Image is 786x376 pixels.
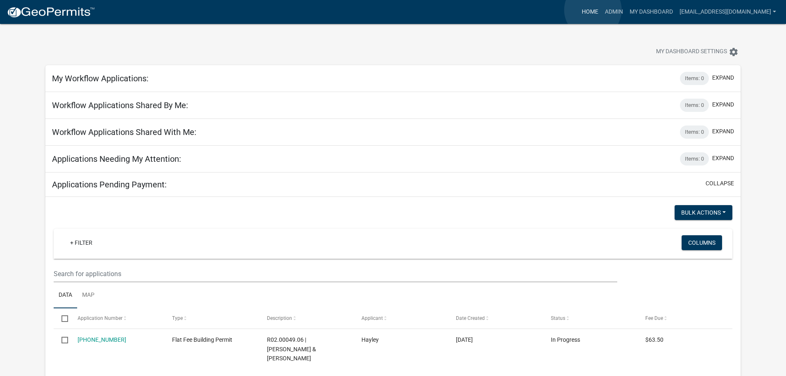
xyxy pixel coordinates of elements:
[680,72,709,85] div: Items: 0
[645,315,663,321] span: Fee Due
[729,47,739,57] i: settings
[551,315,565,321] span: Status
[680,125,709,139] div: Items: 0
[448,308,543,328] datatable-header-cell: Date Created
[682,235,722,250] button: Columns
[649,44,745,60] button: My Dashboard Settingssettings
[712,154,734,163] button: expand
[626,4,676,20] a: My Dashboard
[706,179,734,188] button: collapse
[52,100,188,110] h5: Workflow Applications Shared By Me:
[543,308,637,328] datatable-header-cell: Status
[77,282,99,309] a: Map
[172,336,232,343] span: Flat Fee Building Permit
[680,152,709,166] div: Items: 0
[637,308,732,328] datatable-header-cell: Fee Due
[456,336,473,343] span: 08/14/2025
[645,336,663,343] span: $63.50
[578,4,602,20] a: Home
[656,47,727,57] span: My Dashboard Settings
[78,315,123,321] span: Application Number
[361,315,383,321] span: Applicant
[52,154,181,164] h5: Applications Needing My Attention:
[354,308,448,328] datatable-header-cell: Applicant
[164,308,259,328] datatable-header-cell: Type
[675,205,732,220] button: Bulk Actions
[52,73,149,83] h5: My Workflow Applications:
[267,336,316,362] span: R02.00049.06 | ZACKARY & TRISTA PETERSON
[78,336,126,343] a: [PHONE_NUMBER]
[712,100,734,109] button: expand
[712,73,734,82] button: expand
[456,315,485,321] span: Date Created
[602,4,626,20] a: Admin
[52,180,167,189] h5: Applications Pending Payment:
[52,127,196,137] h5: Workflow Applications Shared With Me:
[54,265,617,282] input: Search for applications
[172,315,183,321] span: Type
[54,308,69,328] datatable-header-cell: Select
[361,336,379,343] span: Hayley
[64,235,99,250] a: + Filter
[551,336,580,343] span: In Progress
[680,99,709,112] div: Items: 0
[54,282,77,309] a: Data
[676,4,779,20] a: [EMAIL_ADDRESS][DOMAIN_NAME]
[70,308,164,328] datatable-header-cell: Application Number
[712,127,734,136] button: expand
[259,308,353,328] datatable-header-cell: Description
[267,315,292,321] span: Description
